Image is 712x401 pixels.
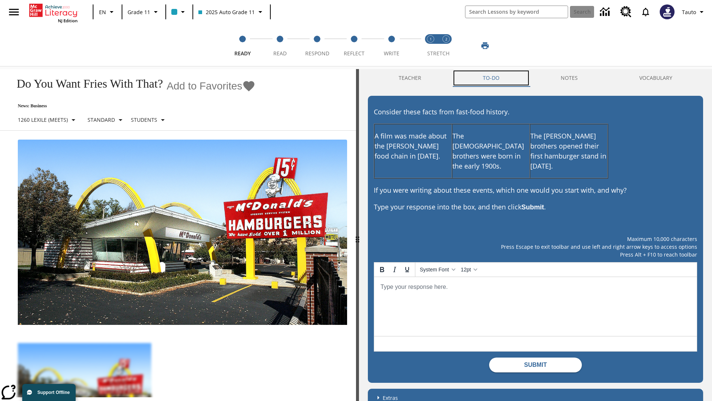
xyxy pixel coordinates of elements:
[452,131,530,171] p: The [DEMOGRAPHIC_DATA] brothers were born in the early 1900s.
[18,140,347,325] img: One of the first McDonald's stores, with the iconic red sign and golden arches.
[489,358,582,372] button: Submit
[374,202,697,212] p: Type your response into the box, and then click .
[18,116,68,124] p: 1260 Lexile (Meets)
[128,8,150,16] span: Grade 11
[9,103,256,109] p: News: Business
[374,235,697,243] p: Maximum 10,000 characters
[3,1,25,23] button: Open side menu
[234,50,251,57] span: Ready
[374,277,697,336] iframe: Rich Text Area. Press ALT-0 for help.
[376,263,388,276] button: Bold
[167,80,242,92] span: Add to Favorites
[85,113,128,127] button: Scaffolds, Standard
[258,25,301,66] button: Read step 2 of 5
[273,50,287,57] span: Read
[58,18,78,23] span: NJ Edition
[417,263,458,276] button: Fonts
[473,39,497,52] button: Print
[374,243,697,251] p: Press Escape to exit toolbar and use left and right arrow keys to access options
[388,263,401,276] button: Italic
[636,2,655,22] a: Notifications
[430,37,432,42] text: 1
[88,116,115,124] p: Standard
[609,69,703,87] button: VOCABULARY
[452,69,530,87] button: TO-DO
[128,113,170,127] button: Select Student
[356,69,359,401] div: Press Enter or Spacebar and then press right and left arrow keys to move the slider
[9,77,163,91] h1: Do You Want Fries With That?
[461,267,471,273] span: 12pt
[374,251,697,258] p: Press Alt + F10 to reach toolbar
[29,2,78,23] div: Home
[445,37,447,42] text: 2
[99,8,106,16] span: EN
[96,5,119,19] button: Language: EN, Select a language
[521,203,544,211] strong: Submit
[530,131,607,171] p: The [PERSON_NAME] brothers opened their first hamburger stand in [DATE].
[22,384,76,401] button: Support Offline
[125,5,163,19] button: Grade: Grade 11, Select a grade
[660,4,675,19] img: Avatar
[530,69,609,87] button: NOTES
[370,25,413,66] button: Write step 5 of 5
[305,50,329,57] span: Respond
[401,263,413,276] button: Underline
[458,263,480,276] button: Font sizes
[344,50,365,57] span: Reflect
[435,25,457,66] button: Stretch Respond step 2 of 2
[15,113,81,127] button: Select Lexile, 1260 Lexile (Meets)
[420,267,449,273] span: System Font
[427,50,449,57] span: STRETCH
[384,50,399,57] span: Write
[596,2,616,22] a: Data Center
[168,5,190,19] button: Class color is light blue. Change class color
[333,25,376,66] button: Reflect step 4 of 5
[198,8,255,16] span: 2025 Auto Grade 11
[374,107,697,117] p: Consider these facts from fast-food history.
[296,25,339,66] button: Respond step 3 of 5
[682,8,696,16] span: Tauto
[131,116,157,124] p: Students
[655,2,679,22] button: Select a new avatar
[37,390,70,395] span: Support Offline
[679,5,709,19] button: Profile/Settings
[167,79,256,92] button: Add to Favorites - Do You Want Fries With That?
[368,69,703,87] div: Instructional Panel Tabs
[195,5,268,19] button: Class: 2025 Auto Grade 11, Select your class
[465,6,568,18] input: search field
[375,131,452,161] p: A film was made about the [PERSON_NAME] food chain in [DATE].
[374,185,697,195] p: If you were writing about these events, which one would you start with, and why?
[221,25,264,66] button: Ready step 1 of 5
[368,69,452,87] button: Teacher
[420,25,441,66] button: Stretch Read step 1 of 2
[359,69,712,401] div: activity
[616,2,636,22] a: Resource Center, Will open in new tab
